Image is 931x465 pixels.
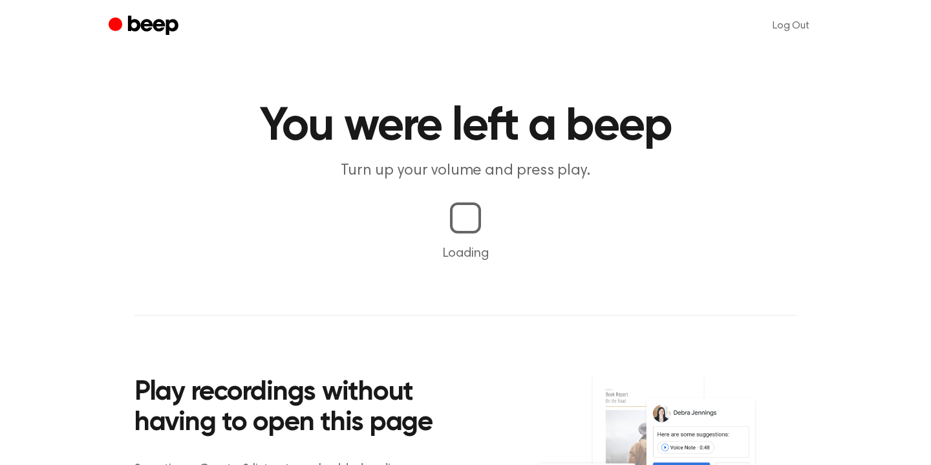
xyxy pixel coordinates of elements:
[134,103,797,150] h1: You were left a beep
[109,14,182,39] a: Beep
[760,10,822,41] a: Log Out
[217,160,714,182] p: Turn up your volume and press play.
[134,378,483,439] h2: Play recordings without having to open this page
[16,244,915,263] p: Loading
